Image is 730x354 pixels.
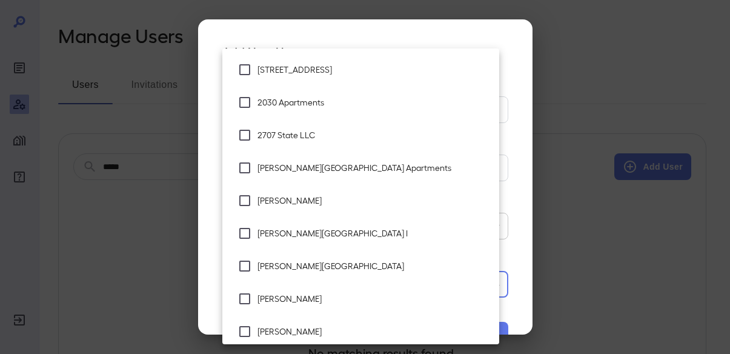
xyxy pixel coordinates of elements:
[257,162,489,174] span: [PERSON_NAME][GEOGRAPHIC_DATA] Apartments
[257,293,489,305] span: [PERSON_NAME]
[257,227,489,239] span: [PERSON_NAME][GEOGRAPHIC_DATA] I
[257,96,489,109] span: 2030 Apartments
[257,64,489,76] span: [STREET_ADDRESS]
[257,326,489,338] span: [PERSON_NAME]
[257,129,489,141] span: 2707 State LLC
[257,195,489,207] span: [PERSON_NAME]
[257,260,489,272] span: [PERSON_NAME][GEOGRAPHIC_DATA]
